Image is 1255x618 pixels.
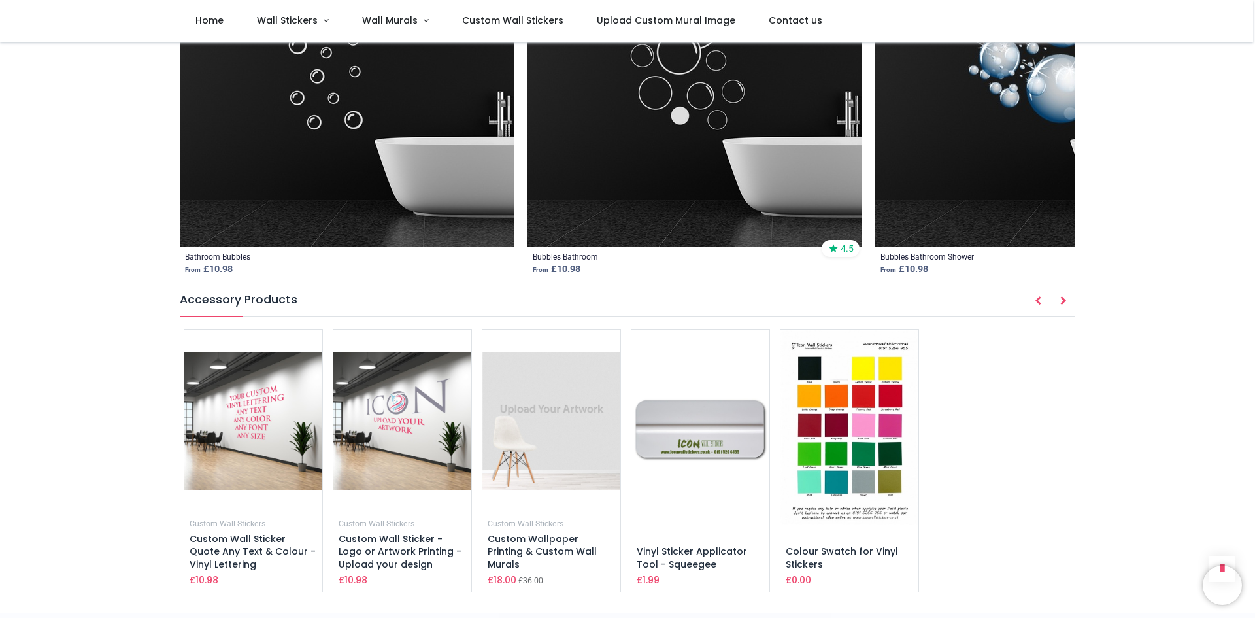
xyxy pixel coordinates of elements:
a: Custom Wall Stickers [488,518,563,528]
span: From [533,266,548,273]
small: Custom Wall Stickers [339,519,414,528]
span: Wall Murals [362,14,418,27]
img: Colour Swatch for Vinyl Stickers [780,330,918,524]
a: Vinyl Sticker Applicator Tool - Squeegee [637,545,747,571]
span: From [880,266,896,273]
h5: Accessory Products [180,292,1075,317]
span: 36.00 [523,576,543,585]
span: Upload Custom Mural Image [597,14,735,27]
img: Vinyl Sticker Applicator Tool - Squeegee [631,330,769,524]
span: Home [195,14,224,27]
h6: £ [786,574,811,587]
span: 10.98 [344,574,367,587]
strong: £ 10.98 [880,264,928,275]
a: Custom Wall Sticker Quote Any Text & Colour - Vinyl Lettering [190,532,316,571]
img: Custom Wallpaper Printing & Custom Wall Murals [482,330,620,512]
h6: Vinyl Sticker Applicator Tool - Squeegee [637,545,764,571]
h6: Colour Swatch for Vinyl Stickers [786,545,913,571]
a: Colour Swatch for Vinyl Stickers [786,545,898,571]
span: From [185,266,201,273]
h6: £ [339,574,367,587]
h6: £ [488,574,516,587]
h6: Custom Wallpaper Printing & Custom Wall Murals [488,533,615,572]
button: Next [1052,290,1075,313]
button: Prev [1026,290,1050,313]
span: Wall Stickers [257,14,318,27]
span: Contact us [769,14,822,27]
a: Custom Wall Sticker - Logo or Artwork Printing - Upload your design [339,532,461,571]
a: Bubbles Bathroom [533,252,598,263]
span: 1.99 [643,574,660,587]
a: Custom Wall Stickers [339,518,414,528]
small: Custom Wall Stickers [190,519,265,528]
strong: £ 10.98 [185,264,233,275]
h6: £ [637,574,660,587]
h6: Custom Wall Sticker - Logo or Artwork Printing - Upload your design [339,533,466,572]
a: Custom Wall Stickers [190,518,265,528]
a: Bubbles Bathroom Shower [880,252,974,263]
a: Custom Wallpaper Printing & Custom Wall Murals [488,532,597,571]
img: Custom Wall Sticker - Logo or Artwork Printing - Upload your design [333,330,471,512]
img: Custom Wall Sticker Quote Any Text & Colour - Vinyl Lettering [184,330,322,512]
span: 4.5 [841,243,854,256]
span: 0.00 [792,574,811,587]
small: £ [518,575,543,587]
small: Custom Wall Stickers [488,519,563,528]
span: 10.98 [195,574,218,587]
strong: £ 10.98 [533,264,580,275]
span: 18.00 [494,574,516,587]
a: Bathroom Bubbles [185,252,250,263]
h6: £ [190,574,218,587]
iframe: Brevo live chat [1203,566,1242,605]
span: Custom Wall Stickers [462,14,563,27]
h6: Custom Wall Sticker Quote Any Text & Colour - Vinyl Lettering [190,533,317,572]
